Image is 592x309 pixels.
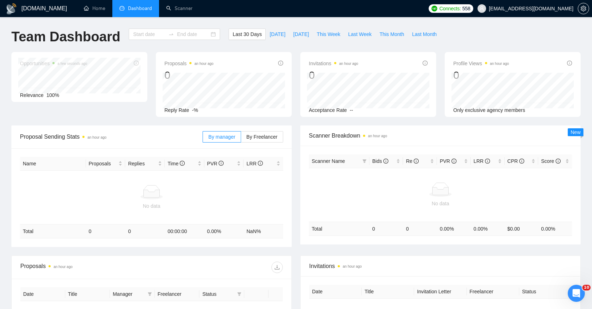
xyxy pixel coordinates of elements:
span: This Month [379,30,404,38]
span: to [168,31,174,37]
time: an hour ago [53,265,72,269]
span: PVR [440,158,456,164]
span: Reply Rate [164,107,189,113]
button: setting [578,3,589,14]
div: No data [312,200,569,207]
span: info-circle [414,159,419,164]
th: Date [309,285,362,299]
span: Bids [372,158,388,164]
span: Scanner Name [312,158,345,164]
th: Manager [110,287,155,301]
span: info-circle [485,159,490,164]
span: Profile Views [453,59,509,68]
span: info-circle [567,61,572,66]
span: filter [146,289,153,299]
span: dashboard [119,6,124,11]
a: homeHome [84,5,105,11]
button: [DATE] [266,29,289,40]
span: Only exclusive agency members [453,107,525,113]
td: 0 [369,222,403,236]
time: an hour ago [194,62,213,66]
span: 558 [462,5,470,12]
button: This Week [313,29,344,40]
span: By Freelancer [246,134,277,140]
th: Status [519,285,572,299]
img: logo [6,3,17,15]
span: info-circle [258,161,263,166]
td: 0.00 % [204,225,244,238]
span: Proposals [164,59,214,68]
td: 0 [86,225,126,238]
td: 0.00 % [437,222,471,236]
span: This Week [317,30,340,38]
span: 10 [582,285,591,290]
span: filter [236,289,243,299]
th: Freelancer [155,287,200,301]
input: Start date [133,30,165,38]
span: Manager [113,290,145,298]
span: Replies [128,160,157,168]
h1: Team Dashboard [11,29,120,45]
th: Date [20,287,65,301]
td: 0.00 % [471,222,505,236]
span: [DATE] [293,30,309,38]
button: Last Week [344,29,376,40]
td: Total [309,222,369,236]
span: Score [541,158,560,164]
div: 0 [453,68,509,82]
span: Relevance [20,92,44,98]
div: 0 [309,68,358,82]
td: 0.00 % [538,222,572,236]
th: Invitation Letter [414,285,466,299]
span: [DATE] [270,30,285,38]
span: info-circle [423,61,428,66]
span: Proposals [89,160,117,168]
time: an hour ago [490,62,509,66]
span: Re [406,158,419,164]
a: searchScanner [166,5,193,11]
span: CPR [507,158,524,164]
span: filter [362,159,367,163]
span: Status [202,290,234,298]
span: filter [148,292,152,296]
span: Invitations [309,262,572,271]
span: info-circle [519,159,524,164]
td: Total [20,225,86,238]
span: PVR [207,161,224,166]
span: New [571,129,581,135]
button: download [271,262,283,273]
span: Last Month [412,30,437,38]
span: info-circle [180,161,185,166]
span: info-circle [556,159,561,164]
span: setting [578,6,589,11]
span: info-circle [383,159,388,164]
span: Acceptance Rate [309,107,347,113]
span: filter [237,292,241,296]
button: Last Month [408,29,440,40]
td: NaN % [244,225,283,238]
time: an hour ago [87,135,106,139]
span: filter [361,156,368,166]
span: By manager [208,134,235,140]
span: Time [168,161,185,166]
th: Name [20,157,86,171]
th: Title [362,285,414,299]
span: 100% [46,92,59,98]
span: info-circle [278,61,283,66]
span: info-circle [219,161,224,166]
th: Title [65,287,110,301]
span: Last 30 Days [233,30,262,38]
button: Last 30 Days [229,29,266,40]
div: 0 [164,68,214,82]
span: user [479,6,484,11]
button: [DATE] [289,29,313,40]
td: 0 [125,225,165,238]
span: Connects: [439,5,461,12]
span: Proposal Sending Stats [20,132,203,141]
span: Dashboard [128,5,152,11]
td: 0 [403,222,437,236]
span: Last Week [348,30,372,38]
button: This Month [376,29,408,40]
span: download [272,264,282,270]
td: $ 0.00 [505,222,539,236]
